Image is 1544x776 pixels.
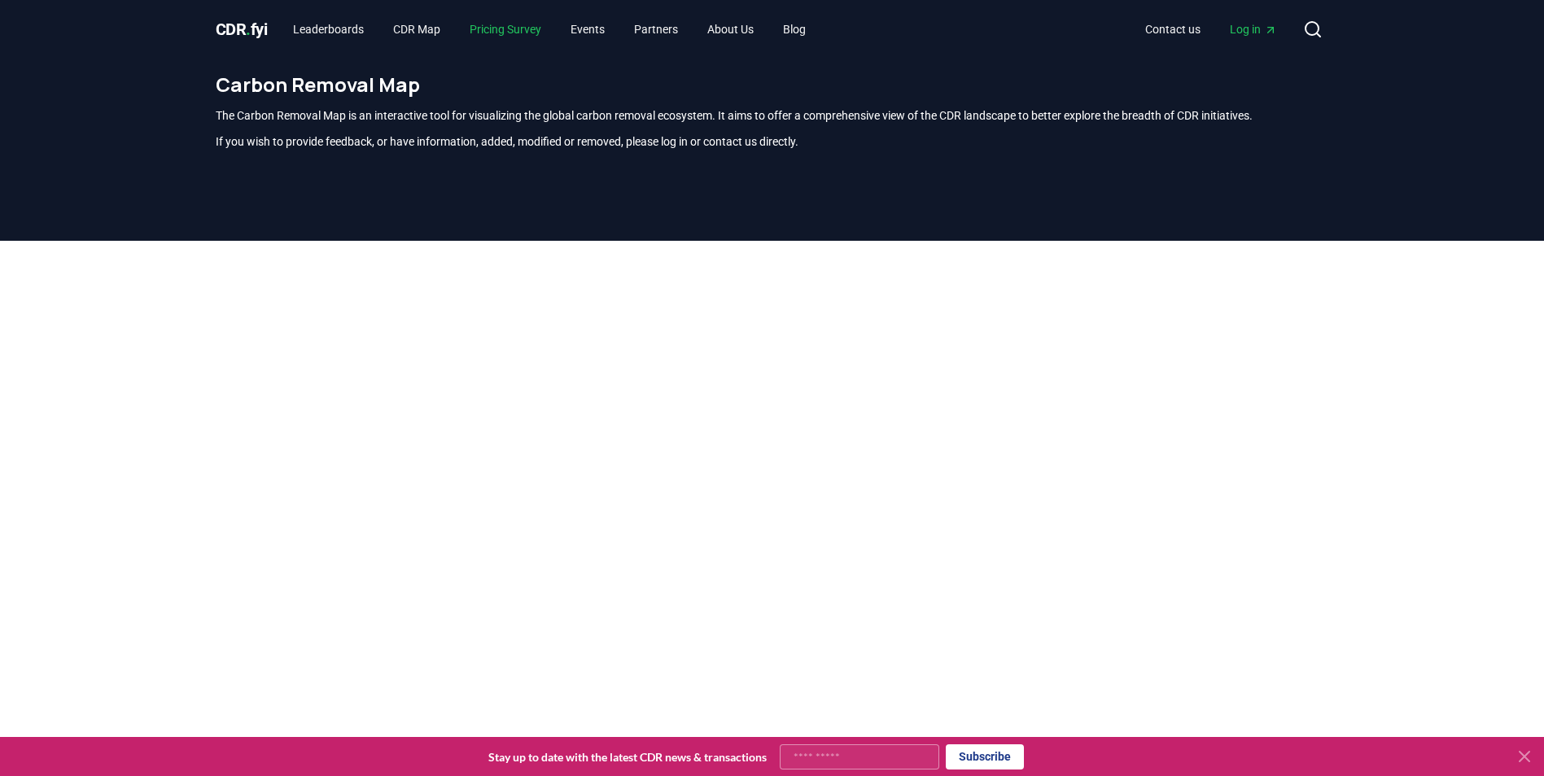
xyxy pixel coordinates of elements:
[216,18,268,41] a: CDR.fyi
[216,133,1329,150] p: If you wish to provide feedback, or have information, added, modified or removed, please log in o...
[558,15,618,44] a: Events
[1132,15,1214,44] a: Contact us
[457,15,554,44] a: Pricing Survey
[280,15,819,44] nav: Main
[770,15,819,44] a: Blog
[1132,15,1290,44] nav: Main
[1230,21,1277,37] span: Log in
[280,15,377,44] a: Leaderboards
[621,15,691,44] a: Partners
[216,72,1329,98] h1: Carbon Removal Map
[694,15,767,44] a: About Us
[380,15,453,44] a: CDR Map
[246,20,251,39] span: .
[1217,15,1290,44] a: Log in
[216,20,268,39] span: CDR fyi
[216,107,1329,124] p: The Carbon Removal Map is an interactive tool for visualizing the global carbon removal ecosystem...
